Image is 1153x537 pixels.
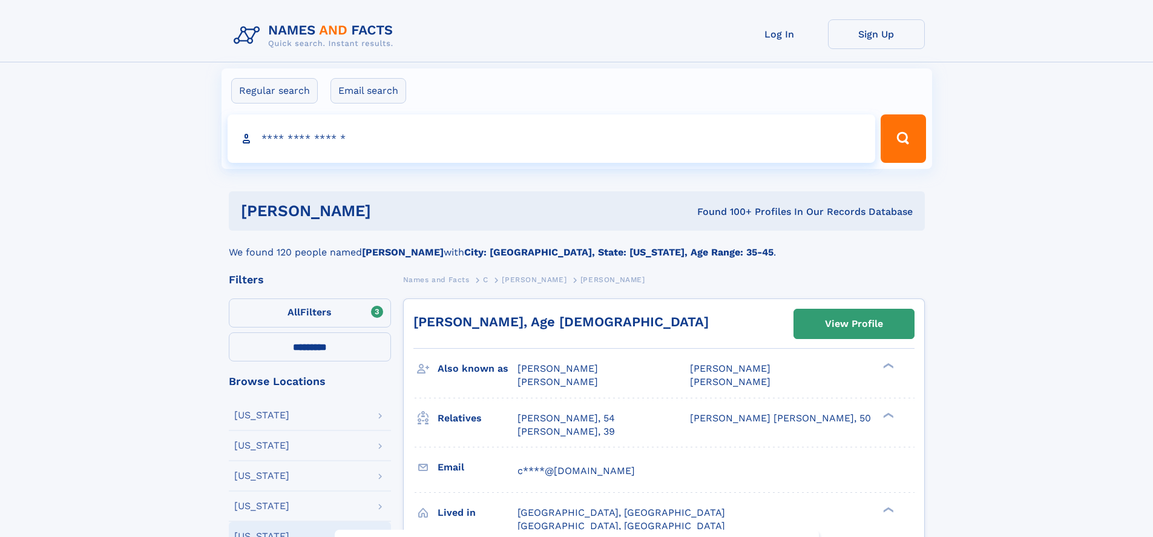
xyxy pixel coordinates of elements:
[438,408,517,429] h3: Relatives
[534,205,913,219] div: Found 100+ Profiles In Our Records Database
[880,506,895,513] div: ❯
[229,19,403,52] img: Logo Names and Facts
[287,306,300,318] span: All
[880,411,895,419] div: ❯
[483,275,488,284] span: C
[881,114,925,163] button: Search Button
[229,274,391,285] div: Filters
[241,203,534,219] h1: [PERSON_NAME]
[794,309,914,338] a: View Profile
[403,272,470,287] a: Names and Facts
[517,507,725,518] span: [GEOGRAPHIC_DATA], [GEOGRAPHIC_DATA]
[517,520,725,532] span: [GEOGRAPHIC_DATA], [GEOGRAPHIC_DATA]
[229,376,391,387] div: Browse Locations
[502,272,567,287] a: [PERSON_NAME]
[690,363,770,374] span: [PERSON_NAME]
[231,78,318,104] label: Regular search
[413,314,709,329] a: [PERSON_NAME], Age [DEMOGRAPHIC_DATA]
[234,471,289,481] div: [US_STATE]
[483,272,488,287] a: C
[690,376,770,387] span: [PERSON_NAME]
[229,298,391,328] label: Filters
[234,501,289,511] div: [US_STATE]
[362,246,444,258] b: [PERSON_NAME]
[880,362,895,370] div: ❯
[229,231,925,260] div: We found 120 people named with .
[330,78,406,104] label: Email search
[438,457,517,478] h3: Email
[502,275,567,284] span: [PERSON_NAME]
[825,310,883,338] div: View Profile
[517,425,615,438] a: [PERSON_NAME], 39
[690,412,871,425] a: [PERSON_NAME] [PERSON_NAME], 50
[438,502,517,523] h3: Lived in
[517,363,598,374] span: [PERSON_NAME]
[517,412,615,425] a: [PERSON_NAME], 54
[234,410,289,420] div: [US_STATE]
[828,19,925,49] a: Sign Up
[517,376,598,387] span: [PERSON_NAME]
[731,19,828,49] a: Log In
[234,441,289,450] div: [US_STATE]
[228,114,876,163] input: search input
[580,275,645,284] span: [PERSON_NAME]
[438,358,517,379] h3: Also known as
[464,246,774,258] b: City: [GEOGRAPHIC_DATA], State: [US_STATE], Age Range: 35-45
